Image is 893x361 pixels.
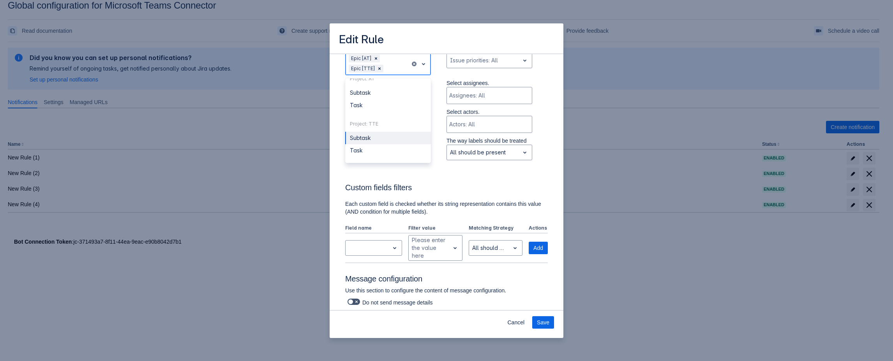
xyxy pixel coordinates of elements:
div: Subtask [345,87,431,99]
div: Project: AT [345,73,431,85]
button: clear [411,61,417,67]
button: Save [532,316,554,329]
div: Task [345,99,431,111]
span: open [520,56,529,65]
p: Each custom field is checked whether its string representation contains this value (AND condition... [345,200,548,216]
span: Clear [373,55,379,62]
span: Cancel [507,316,524,329]
div: Remove Epic [TTE] [376,65,383,73]
div: Task [345,144,431,157]
div: Project: TTE [345,118,431,130]
h3: Edit Rule [339,33,384,48]
th: Actions [526,223,548,234]
span: open [419,59,428,69]
button: Cancel [503,316,529,329]
span: open [510,243,520,253]
span: open [520,148,529,157]
p: The way labels should be treated [446,137,532,145]
button: Add [529,242,548,254]
div: Please enter the value here [412,236,446,260]
div: Epic [TTE] [349,65,376,73]
p: Use this section to configure the content of message configuration. [345,287,542,294]
span: Add [533,242,543,254]
div: Remove Epic [AT] [372,55,380,62]
span: Save [537,316,549,329]
th: Matching Strategy [466,223,526,234]
th: Field name [345,223,405,234]
span: Clear [376,65,383,72]
h3: Custom fields filters [345,183,548,195]
th: Filter value [405,223,466,234]
span: open [450,243,460,253]
div: Subtask [345,132,431,144]
p: Select assignees. [446,79,532,87]
p: Select actors. [446,108,532,116]
h3: Message configuration [345,274,548,287]
span: open [390,243,399,253]
div: Do not send message details [345,296,542,307]
div: Epic [AT] [349,55,372,62]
